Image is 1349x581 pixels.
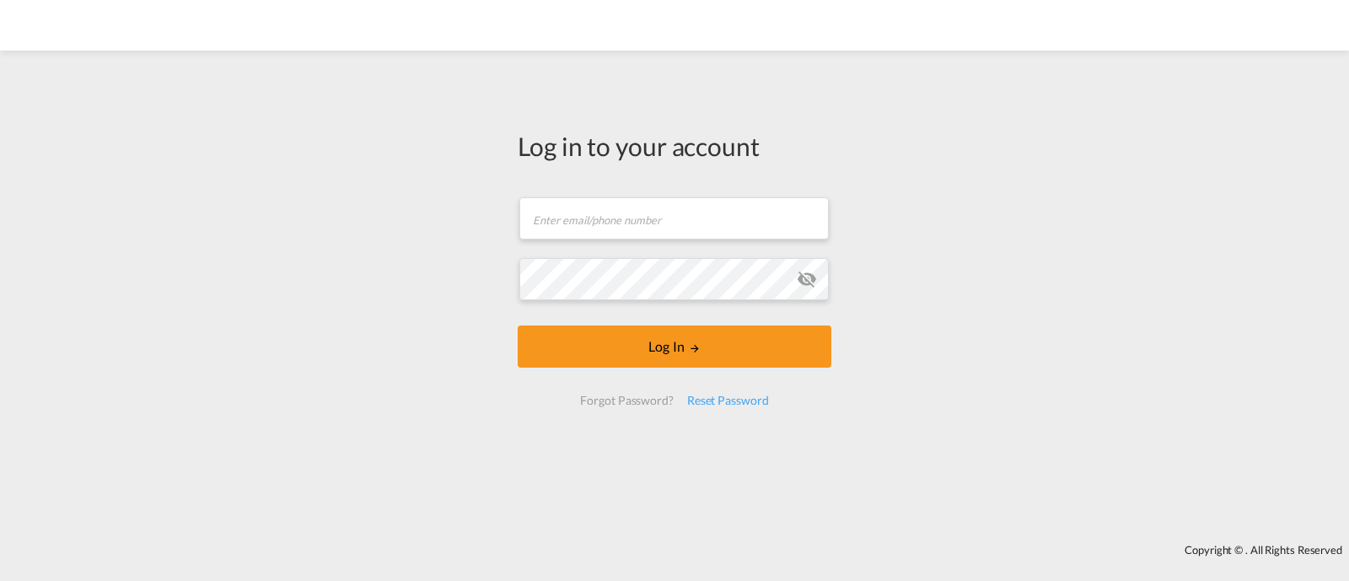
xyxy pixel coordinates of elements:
md-icon: icon-eye-off [797,269,817,289]
div: Reset Password [680,385,776,416]
div: Log in to your account [518,128,831,164]
input: Enter email/phone number [519,197,829,239]
div: Forgot Password? [573,385,680,416]
button: LOGIN [518,325,831,368]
